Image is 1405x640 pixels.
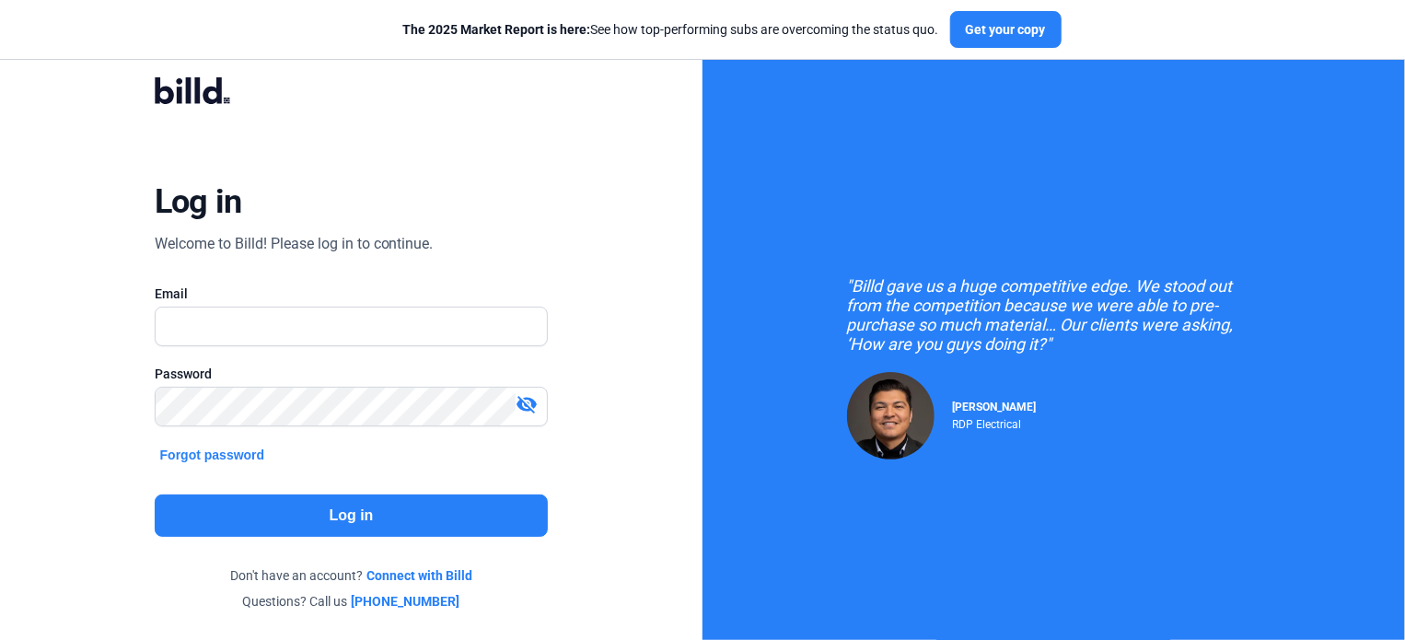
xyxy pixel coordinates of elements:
[403,22,591,37] span: The 2025 Market Report is here:
[950,11,1062,48] button: Get your copy
[155,233,434,255] div: Welcome to Billd! Please log in to continue.
[155,495,549,537] button: Log in
[155,181,242,222] div: Log in
[352,592,460,611] a: [PHONE_NUMBER]
[516,393,538,415] mat-icon: visibility_off
[155,566,549,585] div: Don't have an account?
[155,592,549,611] div: Questions? Call us
[953,413,1037,431] div: RDP Electrical
[155,285,549,303] div: Email
[155,365,549,383] div: Password
[847,276,1261,354] div: "Billd gave us a huge competitive edge. We stood out from the competition because we were able to...
[847,372,935,460] img: Raul Pacheco
[155,445,271,465] button: Forgot password
[953,401,1037,413] span: [PERSON_NAME]
[366,566,472,585] a: Connect with Billd
[403,20,939,39] div: See how top-performing subs are overcoming the status quo.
